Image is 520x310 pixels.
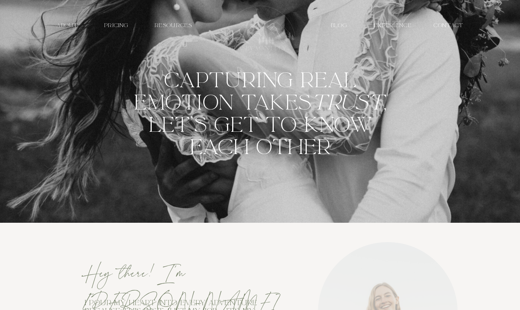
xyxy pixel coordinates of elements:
a: resources [148,22,199,29]
a: Blog [326,22,352,29]
i: trust [312,89,384,116]
h2: Capturing real emotion takes , let's get to know each other [124,69,397,173]
h2: Hey there! I'm [PERSON_NAME] [85,260,247,292]
a: PRICING [99,22,134,29]
a: about [50,22,85,29]
a: contact [431,22,467,29]
a: EXPERIENCE [372,22,414,29]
